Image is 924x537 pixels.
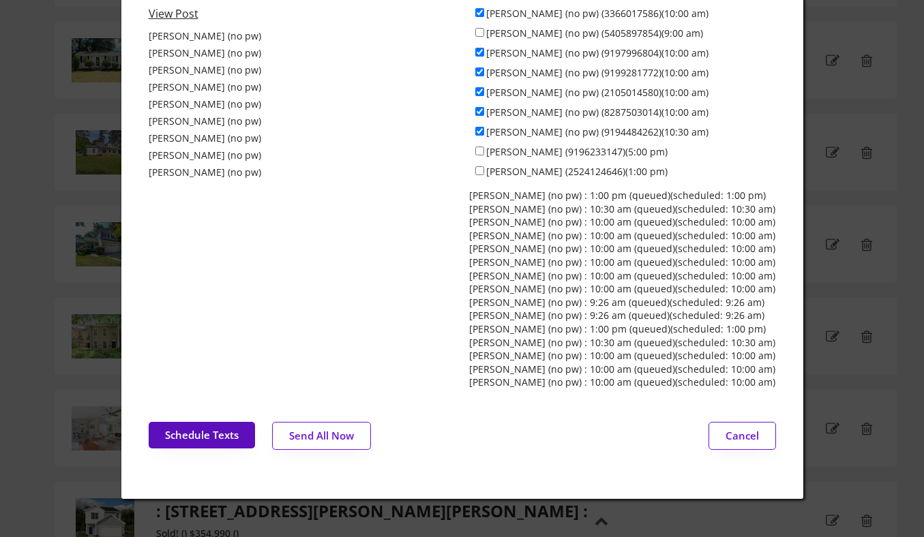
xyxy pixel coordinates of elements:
[486,27,703,40] label: [PERSON_NAME] (no pw) (5405897854)(9:00 am)
[469,229,775,243] div: [PERSON_NAME] (no pw) : 10:00 am (queued)(scheduled: 10:00 am)
[149,63,261,77] div: [PERSON_NAME] (no pw)
[486,125,709,138] label: [PERSON_NAME] (no pw) (9194484262)(10:30 am)
[486,106,709,119] label: [PERSON_NAME] (no pw) (8287503014)(10:00 am)
[469,349,775,363] div: [PERSON_NAME] (no pw) : 10:00 am (queued)(scheduled: 10:00 am)
[469,375,775,389] div: [PERSON_NAME] (no pw) : 10:00 am (queued)(scheduled: 10:00 am)
[149,80,261,94] div: [PERSON_NAME] (no pw)
[469,256,775,269] div: [PERSON_NAME] (no pw) : 10:00 am (queued)(scheduled: 10:00 am)
[149,166,261,179] div: [PERSON_NAME] (no pw)
[469,322,766,336] div: [PERSON_NAME] (no pw) : 1:00 pm (queued)(scheduled: 1:00 pm)
[486,66,709,79] label: [PERSON_NAME] (no pw) (9199281772)(10:00 am)
[486,46,709,59] label: [PERSON_NAME] (no pw) (9197996804)(10:00 am)
[149,46,261,60] div: [PERSON_NAME] (no pw)
[486,86,709,99] label: [PERSON_NAME] (no pw) (2105014580)(10:00 am)
[486,145,668,158] label: [PERSON_NAME] (9196233147)(5:00 pm)
[469,215,775,229] div: [PERSON_NAME] (no pw) : 10:00 am (queued)(scheduled: 10:00 am)
[469,269,775,283] div: [PERSON_NAME] (no pw) : 10:00 am (queued)(scheduled: 10:00 am)
[149,114,261,128] div: [PERSON_NAME] (no pw)
[149,132,261,145] div: [PERSON_NAME] (no pw)
[149,97,261,111] div: [PERSON_NAME] (no pw)
[709,422,776,450] button: Cancel
[469,202,775,216] div: [PERSON_NAME] (no pw) : 10:30 am (queued)(scheduled: 10:30 am)
[469,336,775,350] div: [PERSON_NAME] (no pw) : 10:30 am (queued)(scheduled: 10:30 am)
[469,296,764,309] div: [PERSON_NAME] (no pw) : 9:26 am (queued)(scheduled: 9:26 am)
[149,149,261,162] div: [PERSON_NAME] (no pw)
[469,309,764,322] div: [PERSON_NAME] (no pw) : 9:26 am (queued)(scheduled: 9:26 am)
[486,7,709,20] label: [PERSON_NAME] (no pw) (3366017586)(10:00 am)
[469,242,775,256] div: [PERSON_NAME] (no pw) : 10:00 am (queued)(scheduled: 10:00 am)
[469,363,775,376] div: [PERSON_NAME] (no pw) : 10:00 am (queued)(scheduled: 10:00 am)
[149,422,255,448] button: Schedule Texts
[469,282,775,296] div: [PERSON_NAME] (no pw) : 10:00 am (queued)(scheduled: 10:00 am)
[149,6,198,21] a: View Post
[469,189,766,202] div: [PERSON_NAME] (no pw) : 1:00 pm (queued)(scheduled: 1:00 pm)
[149,29,261,43] div: [PERSON_NAME] (no pw)
[486,165,668,178] label: [PERSON_NAME] (2524124646)(1:00 pm)
[272,422,371,450] button: Send All Now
